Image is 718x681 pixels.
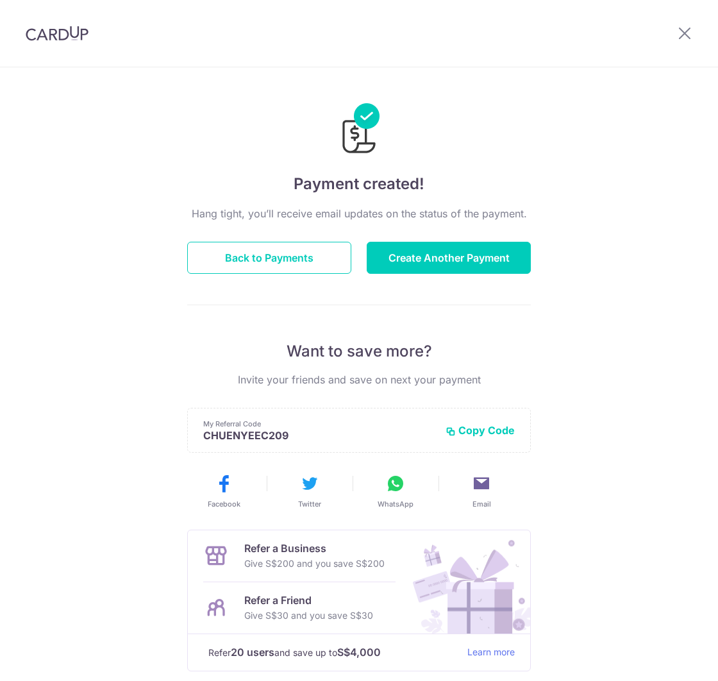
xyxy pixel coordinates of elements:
[446,424,515,437] button: Copy Code
[203,429,435,442] p: CHUENYEEC209
[208,644,457,660] p: Refer and save up to
[208,499,240,509] span: Facebook
[378,499,413,509] span: WhatsApp
[367,242,531,274] button: Create Another Payment
[444,473,519,509] button: Email
[186,473,262,509] button: Facebook
[203,419,435,429] p: My Referral Code
[187,206,531,221] p: Hang tight, you’ll receive email updates on the status of the payment.
[337,644,381,660] strong: S$4,000
[338,103,380,157] img: Payments
[187,242,351,274] button: Back to Payments
[472,499,491,509] span: Email
[467,644,515,660] a: Learn more
[187,372,531,387] p: Invite your friends and save on next your payment
[298,499,321,509] span: Twitter
[244,608,373,623] p: Give S$30 and you save S$30
[187,172,531,196] h4: Payment created!
[231,644,274,660] strong: 20 users
[244,541,385,556] p: Refer a Business
[244,593,373,608] p: Refer a Friend
[635,643,705,675] iframe: Opens a widget where you can find more information
[401,530,530,634] img: Refer
[26,26,88,41] img: CardUp
[272,473,347,509] button: Twitter
[244,556,385,571] p: Give S$200 and you save S$200
[187,341,531,362] p: Want to save more?
[358,473,433,509] button: WhatsApp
